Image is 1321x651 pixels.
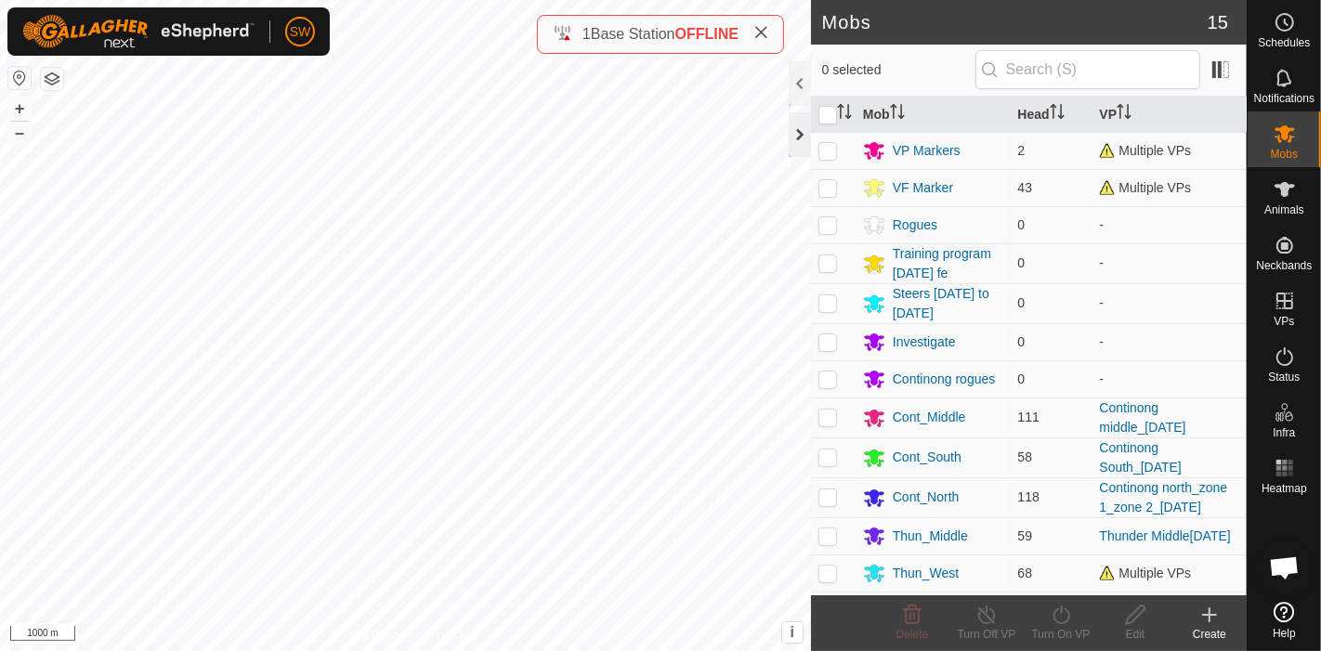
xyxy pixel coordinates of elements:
span: 0 selected [822,60,975,80]
td: - [1092,243,1247,283]
div: Rogues [893,215,937,235]
td: - [1092,323,1247,360]
a: Continong South_[DATE] [1099,440,1181,475]
a: Privacy Policy [332,627,401,644]
a: Thunder Middle[DATE] [1099,528,1230,543]
a: Continong middle_[DATE] [1099,400,1185,435]
h2: Mobs [822,11,1208,33]
div: Thun_West [893,564,959,583]
th: Head [1010,97,1092,133]
button: Map Layers [41,68,63,90]
div: Thun_Middle [893,527,968,546]
span: 15 [1208,8,1228,36]
span: 0 [1017,295,1025,310]
span: 0 [1017,217,1025,232]
span: SW [290,22,311,42]
span: Infra [1273,427,1295,438]
div: Turn On VP [1024,626,1098,643]
div: Edit [1098,626,1172,643]
span: Base Station [591,26,675,42]
span: OFFLINE [675,26,739,42]
p-sorticon: Activate to sort [1050,107,1065,122]
div: Steers [DATE] to [DATE] [893,284,1003,323]
img: Gallagher Logo [22,15,255,48]
span: 58 [1017,449,1032,464]
button: i [782,622,803,643]
p-sorticon: Activate to sort [837,107,852,122]
span: Schedules [1258,37,1310,48]
th: VP [1092,97,1247,133]
a: Help [1248,594,1321,646]
span: 118 [1017,489,1039,504]
div: VP Markers [893,141,961,161]
div: Investigate [893,332,956,352]
span: Neckbands [1256,260,1312,271]
td: - [1092,206,1247,243]
input: Search (S) [975,50,1200,89]
span: VPs [1274,316,1294,327]
span: Status [1268,371,1300,383]
span: Mobs [1271,149,1298,160]
span: Multiple VPs [1099,180,1191,195]
td: - [1092,283,1247,323]
span: Heatmap [1262,483,1307,494]
span: Animals [1264,204,1304,215]
span: 68 [1017,566,1032,580]
span: Notifications [1254,93,1314,104]
span: 0 [1017,255,1025,270]
th: Mob [856,97,1011,133]
div: Training program [DATE] fe [893,244,1003,283]
div: Turn Off VP [949,626,1024,643]
div: Continong rogues [893,370,996,389]
div: Cont_Middle [893,408,966,427]
button: Reset Map [8,67,31,89]
span: Delete [896,628,929,641]
td: - [1092,360,1247,397]
p-sorticon: Activate to sort [890,107,905,122]
a: Contact Us [424,627,478,644]
span: Multiple VPs [1099,143,1191,158]
span: i [791,624,794,640]
td: - [1092,592,1247,629]
span: 1 [582,26,591,42]
span: 43 [1017,180,1032,195]
p-sorticon: Activate to sort [1117,107,1131,122]
button: – [8,122,31,144]
span: 2 [1017,143,1025,158]
span: Help [1273,628,1296,639]
span: Multiple VPs [1099,566,1191,580]
div: Cont_South [893,448,961,467]
div: Open chat [1257,540,1313,595]
button: + [8,98,31,120]
span: 111 [1017,410,1039,424]
span: 0 [1017,371,1025,386]
a: Continong north_zone 1_zone 2_[DATE] [1099,480,1227,514]
span: 59 [1017,528,1032,543]
div: VF Marker [893,178,953,198]
div: Create [1172,626,1247,643]
div: Cont_North [893,488,960,507]
span: 0 [1017,334,1025,349]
